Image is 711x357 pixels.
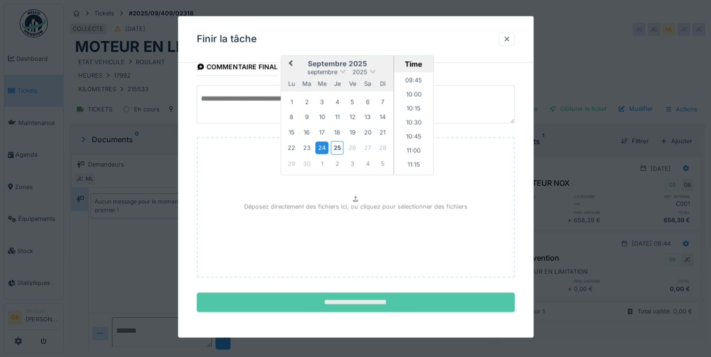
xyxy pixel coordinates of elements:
li: 10:45 [394,131,434,145]
div: Not available mercredi 1 octobre 2025 [316,157,328,170]
div: jeudi [331,78,343,90]
div: Choose mardi 16 septembre 2025 [300,126,313,138]
h2: septembre 2025 [281,60,393,68]
li: 10:30 [394,117,434,131]
div: Choose mercredi 24 septembre 2025 [316,142,328,154]
span: septembre [307,69,337,76]
li: 11:00 [394,145,434,159]
div: Choose samedi 13 septembre 2025 [361,111,374,124]
div: Choose lundi 1 septembre 2025 [285,95,298,108]
div: Commentaire final [197,60,278,76]
div: Not available dimanche 28 septembre 2025 [377,142,389,154]
div: Choose mardi 2 septembre 2025 [300,95,313,108]
div: Not available lundi 29 septembre 2025 [285,157,298,170]
div: Choose jeudi 11 septembre 2025 [331,111,343,124]
div: Choose dimanche 21 septembre 2025 [377,126,389,138]
div: Time [396,60,431,69]
div: Choose vendredi 12 septembre 2025 [346,111,359,124]
div: Month septembre, 2025 [284,95,390,171]
p: Déposez directement des fichiers ici, ou cliquez pour sélectionner des fichiers [244,203,467,211]
div: vendredi [346,78,359,90]
div: Choose samedi 20 septembre 2025 [361,126,374,138]
div: Choose lundi 8 septembre 2025 [285,111,298,124]
span: 2025 [352,69,367,76]
div: samedi [361,78,374,90]
div: Choose vendredi 5 septembre 2025 [346,95,359,108]
li: 09:45 [394,75,434,89]
div: Choose samedi 6 septembre 2025 [361,95,374,108]
div: Not available samedi 4 octobre 2025 [361,157,374,170]
div: mardi [300,78,313,90]
div: Not available dimanche 5 octobre 2025 [377,157,389,170]
div: mercredi [316,78,328,90]
div: Not available vendredi 26 septembre 2025 [346,142,359,154]
ul: Time [394,73,434,175]
div: Not available jeudi 2 octobre 2025 [331,157,343,170]
h3: Finir la tâche [197,33,257,45]
div: Choose lundi 15 septembre 2025 [285,126,298,138]
li: 10:15 [394,103,434,117]
li: 11:15 [394,159,434,173]
div: dimanche [377,78,389,90]
button: Previous Month [282,57,297,72]
div: Choose jeudi 25 septembre 2025 [331,141,343,155]
div: Not available samedi 27 septembre 2025 [361,142,374,154]
div: Choose vendredi 19 septembre 2025 [346,126,359,138]
div: Choose mercredi 3 septembre 2025 [316,95,328,108]
div: Choose mercredi 17 septembre 2025 [316,126,328,138]
li: 10:00 [394,89,434,103]
div: Choose dimanche 14 septembre 2025 [377,111,389,124]
div: Not available mardi 30 septembre 2025 [300,157,313,170]
div: Choose jeudi 18 septembre 2025 [331,126,343,138]
div: Choose lundi 22 septembre 2025 [285,142,298,154]
div: Choose mercredi 10 septembre 2025 [316,111,328,124]
div: Choose mardi 23 septembre 2025 [300,142,313,154]
div: Choose mardi 9 septembre 2025 [300,111,313,124]
div: Choose jeudi 4 septembre 2025 [331,95,343,108]
div: Choose dimanche 7 septembre 2025 [377,95,389,108]
div: lundi [285,78,298,90]
li: 11:30 [394,173,434,187]
div: Not available vendredi 3 octobre 2025 [346,157,359,170]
